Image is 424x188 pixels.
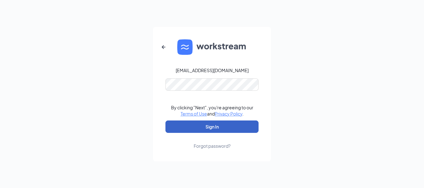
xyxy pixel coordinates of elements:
button: ArrowLeftNew [156,40,171,55]
img: WS logo and Workstream text [177,39,247,55]
div: Forgot password? [194,143,231,149]
div: [EMAIL_ADDRESS][DOMAIN_NAME] [176,67,249,73]
button: Sign In [165,120,259,133]
a: Privacy Policy [215,111,242,116]
a: Terms of Use [181,111,207,116]
svg: ArrowLeftNew [160,43,167,51]
a: Forgot password? [194,133,231,149]
div: By clicking "Next", you're agreeing to our and . [171,104,253,117]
